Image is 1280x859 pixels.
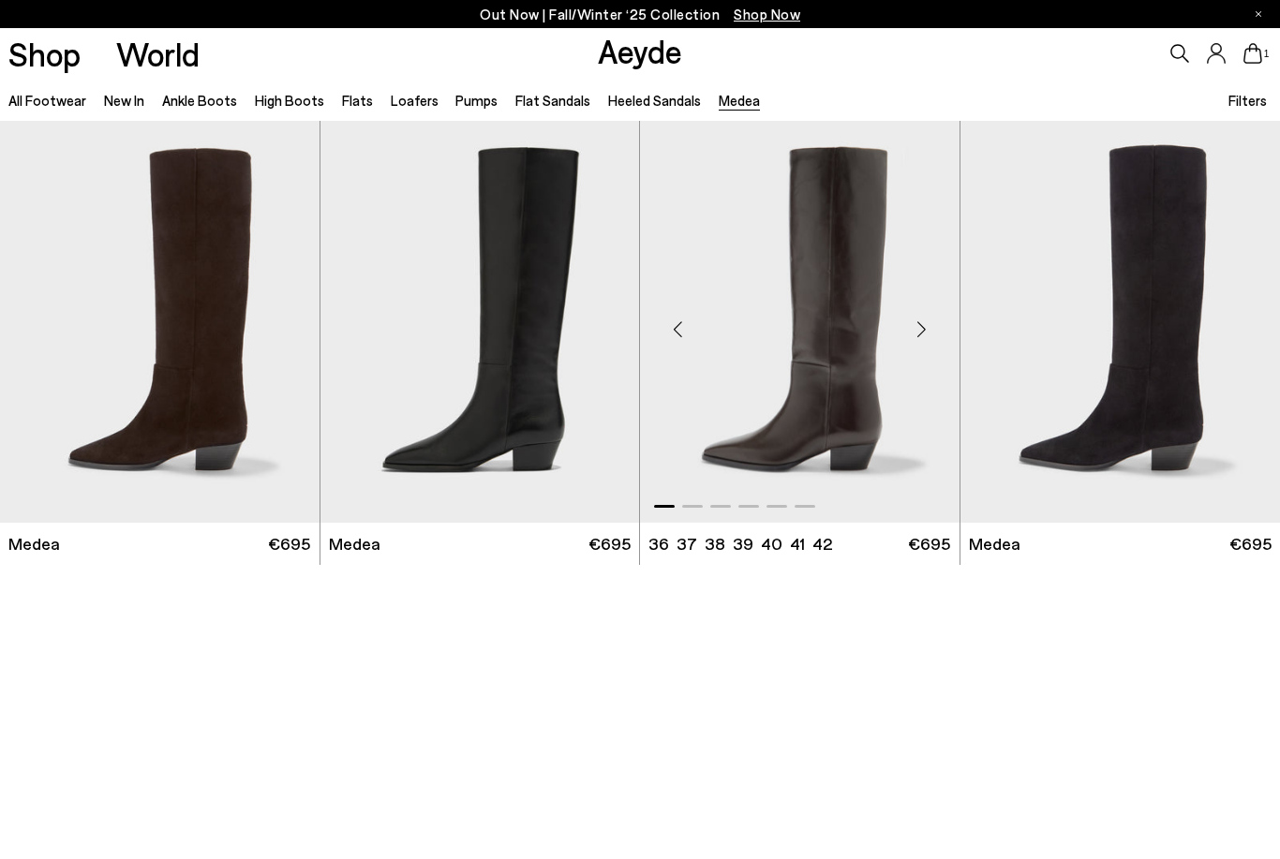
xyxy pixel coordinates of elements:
img: Medea Knee-High Boots [640,121,960,522]
span: 1 [1262,49,1272,59]
span: Medea [969,532,1020,555]
a: Medea €695 [320,523,640,565]
a: All Footwear [8,92,86,109]
li: 40 [761,532,782,555]
a: Ankle Boots [162,92,237,109]
a: Aeyde [598,31,682,70]
li: 36 [648,532,669,555]
span: €695 [588,532,631,555]
a: Pumps [455,92,498,109]
span: Filters [1228,92,1267,109]
li: 39 [733,532,753,555]
a: Flats [342,92,373,109]
div: Previous slide [649,301,706,357]
a: Loafers [391,92,439,109]
div: Next slide [894,301,950,357]
li: 38 [705,532,725,555]
li: 41 [790,532,805,555]
p: Out Now | Fall/Winter ‘25 Collection [480,3,800,26]
a: Shop [8,37,81,70]
a: Next slide Previous slide [640,121,960,522]
li: 42 [812,532,832,555]
span: €695 [1229,532,1272,555]
ul: variant [648,532,826,555]
a: 36 37 38 39 40 41 42 €695 [640,523,960,565]
a: Medea [719,92,760,109]
span: €695 [268,532,310,555]
a: Flat Sandals [515,92,590,109]
span: Navigate to /collections/new-in [734,6,800,22]
li: 37 [677,532,697,555]
a: Heeled Sandals [608,92,701,109]
div: 1 / 6 [640,121,960,522]
img: Medea Knee-High Boots [320,121,640,522]
a: High Boots [255,92,324,109]
a: World [116,37,200,70]
a: New In [104,92,144,109]
a: 1 [1243,43,1262,64]
span: €695 [908,532,950,555]
span: Medea [329,532,380,555]
span: Medea [8,532,60,555]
